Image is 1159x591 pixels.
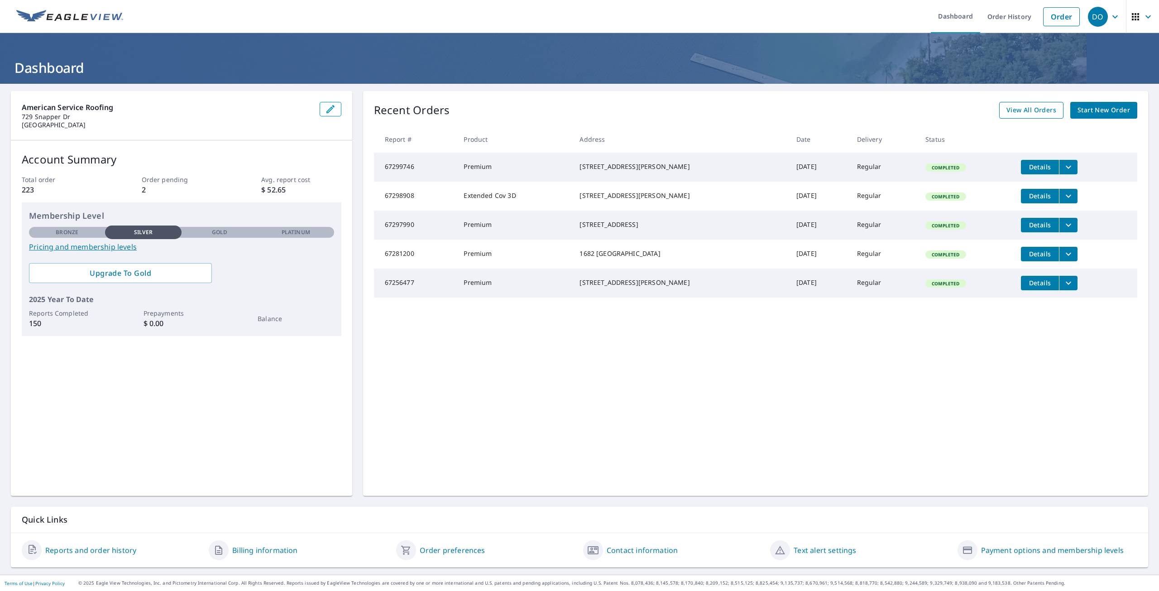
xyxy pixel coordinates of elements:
p: 223 [22,184,101,195]
td: Premium [456,240,572,269]
p: Silver [134,228,153,236]
div: DO [1088,7,1108,27]
td: 67298908 [374,182,457,211]
a: Start New Order [1070,102,1137,119]
span: Completed [926,251,965,258]
td: [DATE] [789,153,850,182]
a: Contact information [607,545,678,556]
p: $ 0.00 [144,318,220,329]
p: 150 [29,318,105,329]
th: Delivery [850,126,919,153]
a: Order [1043,7,1080,26]
a: Privacy Policy [35,580,65,586]
div: [STREET_ADDRESS][PERSON_NAME] [579,278,782,287]
button: detailsBtn-67297990 [1021,218,1059,232]
p: | [5,581,65,586]
p: American Service Roofing [22,102,312,113]
p: Reports Completed [29,308,105,318]
td: [DATE] [789,269,850,298]
p: Total order [22,175,101,184]
p: Account Summary [22,151,341,168]
td: Regular [850,211,919,240]
p: Quick Links [22,514,1137,525]
span: Completed [926,280,965,287]
div: 1682 [GEOGRAPHIC_DATA] [579,249,782,258]
a: Payment options and membership levels [981,545,1124,556]
a: Terms of Use [5,580,33,586]
td: Premium [456,211,572,240]
p: 2025 Year To Date [29,294,334,305]
th: Report # [374,126,457,153]
span: Details [1026,279,1054,287]
p: Balance [258,314,334,323]
th: Status [918,126,1014,153]
span: Completed [926,193,965,200]
button: filesDropdownBtn-67256477 [1059,276,1078,290]
span: Details [1026,192,1054,200]
th: Date [789,126,850,153]
p: [GEOGRAPHIC_DATA] [22,121,312,129]
a: Pricing and membership levels [29,241,334,252]
button: filesDropdownBtn-67299746 [1059,160,1078,174]
td: Premium [456,269,572,298]
span: Details [1026,163,1054,171]
p: Bronze [56,228,78,236]
p: $ 52.65 [261,184,341,195]
span: View All Orders [1006,105,1056,116]
button: detailsBtn-67299746 [1021,160,1059,174]
p: Platinum [282,228,310,236]
p: Recent Orders [374,102,450,119]
button: detailsBtn-67256477 [1021,276,1059,290]
td: 67297990 [374,211,457,240]
td: Regular [850,240,919,269]
div: [STREET_ADDRESS] [579,220,782,229]
button: filesDropdownBtn-67297990 [1059,218,1078,232]
th: Address [572,126,789,153]
td: 67256477 [374,269,457,298]
p: Order pending [142,175,221,184]
button: filesDropdownBtn-67298908 [1059,189,1078,203]
td: [DATE] [789,240,850,269]
a: Reports and order history [45,545,136,556]
div: [STREET_ADDRESS][PERSON_NAME] [579,191,782,200]
a: Text alert settings [794,545,856,556]
td: [DATE] [789,182,850,211]
button: detailsBtn-67298908 [1021,189,1059,203]
th: Product [456,126,572,153]
img: EV Logo [16,10,123,24]
td: [DATE] [789,211,850,240]
td: Regular [850,153,919,182]
span: Completed [926,222,965,229]
span: Details [1026,221,1054,229]
h1: Dashboard [11,58,1148,77]
a: Billing information [232,545,297,556]
span: Upgrade To Gold [36,268,205,278]
p: 729 Snapper Dr [22,113,312,121]
td: 67299746 [374,153,457,182]
span: Completed [926,164,965,171]
p: Prepayments [144,308,220,318]
a: View All Orders [999,102,1063,119]
p: 2 [142,184,221,195]
td: 67281200 [374,240,457,269]
p: Membership Level [29,210,334,222]
p: © 2025 Eagle View Technologies, Inc. and Pictometry International Corp. All Rights Reserved. Repo... [78,580,1154,586]
td: Regular [850,269,919,298]
div: [STREET_ADDRESS][PERSON_NAME] [579,162,782,171]
span: Start New Order [1078,105,1130,116]
span: Details [1026,250,1054,258]
button: detailsBtn-67281200 [1021,247,1059,261]
p: Avg. report cost [261,175,341,184]
a: Order preferences [420,545,485,556]
td: Regular [850,182,919,211]
td: Extended Cov 3D [456,182,572,211]
a: Upgrade To Gold [29,263,212,283]
p: Gold [212,228,227,236]
td: Premium [456,153,572,182]
button: filesDropdownBtn-67281200 [1059,247,1078,261]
